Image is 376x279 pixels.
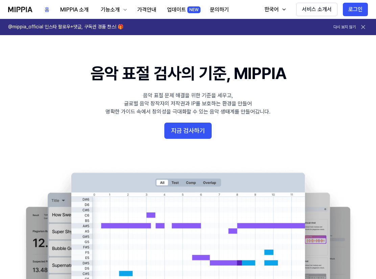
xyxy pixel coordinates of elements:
[94,3,132,17] button: 기능소개
[187,6,201,13] div: NEW
[205,3,234,17] button: 문의하기
[258,3,291,16] button: 한국어
[55,3,94,17] button: MIPPIA 소개
[263,5,280,14] div: 한국어
[39,3,55,17] button: 홈
[8,7,32,12] img: logo
[343,3,368,16] button: 로그인
[162,0,205,19] a: 업데이트NEW
[8,24,123,30] h1: @mippia_official 인스타 팔로우+댓글, 구독권 경품 찬스! 🎁
[296,3,337,16] button: 서비스 소개서
[333,24,356,30] button: 다시 보지 않기
[164,123,212,139] button: 지금 검사하기
[132,3,162,17] button: 가격안내
[99,6,121,14] div: 기능소개
[162,3,205,17] button: 업데이트NEW
[39,0,55,19] a: 홈
[91,62,286,85] h1: 음악 표절 검사의 기준, MIPPIA
[105,92,271,116] div: 음악 표절 문제 해결을 위한 기준을 세우고, 글로벌 음악 창작자의 저작권과 IP를 보호하는 환경을 만들어 명확한 가이드 속에서 창의성을 극대화할 수 있는 음악 생태계를 만들어...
